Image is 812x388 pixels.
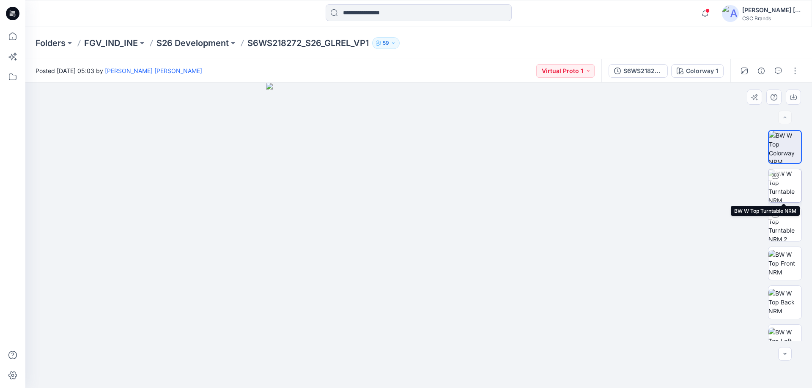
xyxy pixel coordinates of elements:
a: S26 Development [156,37,229,49]
div: CSC Brands [742,15,801,22]
a: [PERSON_NAME] [PERSON_NAME] [105,67,202,74]
img: BW W Top Colorway NRM [769,131,801,163]
div: Colorway 1 [686,66,718,76]
button: S6WS218272_S26_GLREL_VP1 [609,64,668,78]
a: FGV_IND_INE [84,37,138,49]
img: BW W Top Turntable NRM [768,169,801,202]
img: BW W Top Back NRM [768,289,801,315]
img: eyJhbGciOiJIUzI1NiIsImtpZCI6IjAiLCJzbHQiOiJzZXMiLCJ0eXAiOiJKV1QifQ.eyJkYXRhIjp7InR5cGUiOiJzdG9yYW... [266,83,572,388]
button: Colorway 1 [671,64,724,78]
a: Folders [36,37,66,49]
img: avatar [722,5,739,22]
p: S6WS218272_S26_GLREL_VP1 [247,37,369,49]
span: Posted [DATE] 05:03 by [36,66,202,75]
img: BW W Top Turntable NRM 2 [768,208,801,241]
div: S6WS218272_S26_GLREL_VP1 [623,66,662,76]
div: [PERSON_NAME] [PERSON_NAME] [742,5,801,15]
p: 59 [383,38,389,48]
button: Details [754,64,768,78]
img: BW W Top Front NRM [768,250,801,277]
button: 59 [372,37,400,49]
img: BW W Top Left NRM [768,328,801,354]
